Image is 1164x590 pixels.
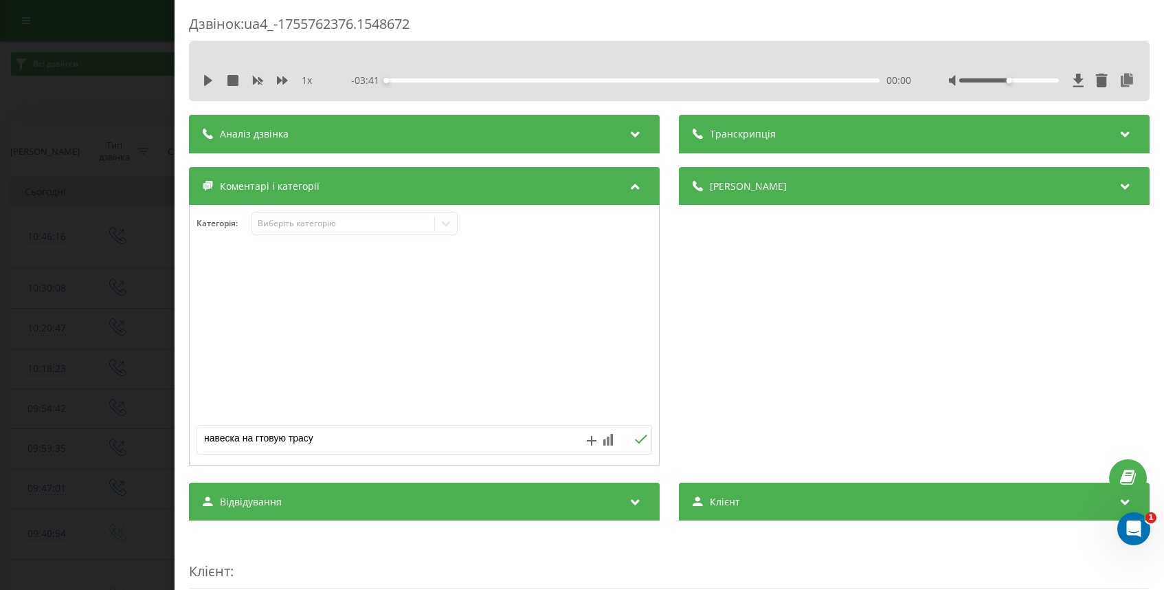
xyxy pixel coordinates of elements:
div: Accessibility label [1006,78,1011,83]
span: 00:00 [886,74,911,87]
div: Accessibility label [383,78,389,83]
span: Транскрипція [710,127,776,141]
textarea: навеска на гтовую трасу [197,426,561,450]
h4: Категорія : [197,219,251,228]
span: 1 [1145,512,1156,523]
div: Виберіть категорію [258,218,429,229]
span: Клієнт [710,495,740,509]
span: Коментарі і категорії [220,179,320,193]
span: - 03:41 [351,74,386,87]
span: 1 x [302,74,312,87]
div: : [189,534,1150,589]
span: Відвідування [220,495,282,509]
div: Дзвінок : ua4_-1755762376.1548672 [189,14,1150,41]
span: Аналіз дзвінка [220,127,289,141]
iframe: Intercom live chat [1117,512,1150,545]
span: Клієнт [189,562,230,580]
span: [PERSON_NAME] [710,179,787,193]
